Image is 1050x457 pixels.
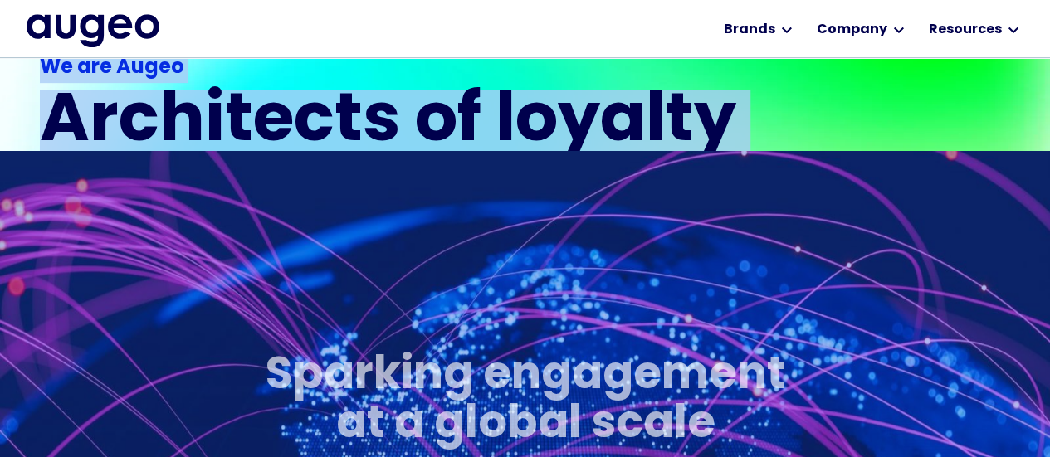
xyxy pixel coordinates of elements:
div: We are Augeo [40,53,757,83]
a: home [27,14,159,47]
div: Resources [928,20,1001,40]
h2: Sparking engagement at a global scale [240,352,811,451]
h1: Architects of loyalty & engagement [40,90,757,224]
div: Brands [723,20,774,40]
div: Company [816,20,886,40]
img: Augeo's full logo in midnight blue. [27,14,159,47]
